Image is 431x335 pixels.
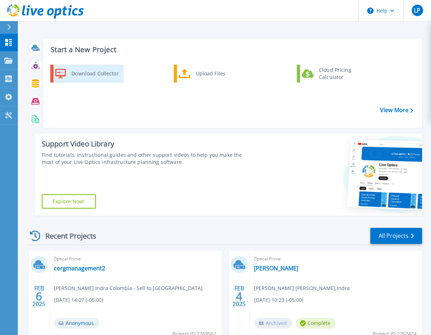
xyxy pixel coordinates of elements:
[296,318,336,329] span: Complete
[68,66,122,81] div: Download Collector
[32,283,46,309] div: FEB 2025
[315,66,368,81] div: Cloud Pricing Calculator
[54,255,218,263] span: Optical Prime
[42,151,243,166] div: Find tutorials, instructional guides and other support videos to help you make the most of your L...
[414,7,420,13] span: LP
[42,139,243,149] div: Support Video Library
[254,296,303,304] span: [DATE] 10:23 (-05:00)
[370,228,422,244] a: All Projects
[254,284,350,292] span: [PERSON_NAME] [PERSON_NAME] , Indra
[54,296,103,304] span: [DATE] 14:07 (-05:00)
[297,65,370,82] a: Cloud Pricing Calculator
[236,293,242,299] span: 4
[192,66,245,81] div: Upload Files
[54,318,99,329] span: Anonymous
[174,65,247,82] a: Upload Files
[254,318,292,329] span: Archived
[380,107,413,114] a: View More
[232,283,246,309] div: FEB 2025
[36,293,42,299] span: 6
[54,265,105,272] a: corgmanagement2
[254,255,418,263] span: Optical Prime
[27,227,106,245] div: Recent Projects
[51,46,413,54] h3: Start a New Project
[50,65,123,82] a: Download Collector
[254,265,298,272] a: [PERSON_NAME]
[42,194,96,209] a: Explore Now!
[54,284,203,292] span: [PERSON_NAME] , Indra Colombia - Sell to [GEOGRAPHIC_DATA]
